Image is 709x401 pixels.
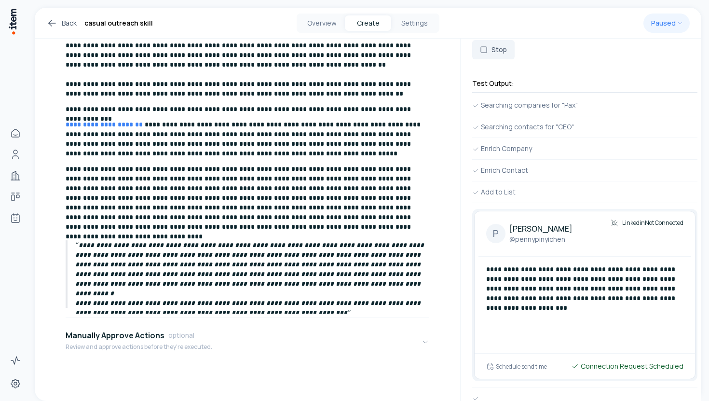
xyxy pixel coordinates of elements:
[622,219,683,227] span: Linkedin Not Connected
[6,166,25,185] a: Companies
[66,362,429,370] div: Manually Approve ActionsoptionalReview and approve actions before they're executed.
[6,374,25,393] a: Settings
[6,351,25,370] a: Activity
[472,187,697,197] div: Add to List
[66,330,164,341] h4: Manually Approve Actions
[6,187,25,207] a: Deals
[299,15,345,31] button: Overview
[66,322,429,362] button: Manually Approve ActionsoptionalReview and approve actions before they're executed.
[472,79,697,88] h3: Test Output:
[509,235,573,244] a: @pennypinyichen
[472,166,697,175] div: Enrich Contact
[472,40,515,59] button: Stop
[472,100,697,110] div: Searching companies for "Pax"
[66,343,212,351] p: Review and approve actions before they're executed.
[345,15,391,31] button: Create
[509,223,573,235] h4: [PERSON_NAME]
[496,362,547,371] h6: Schedule send time
[168,331,194,340] span: optional
[6,124,25,143] a: Home
[84,17,153,29] h1: casual outreach skill
[6,208,25,228] a: Agents
[8,8,17,35] img: Item Brain Logo
[391,15,437,31] button: Settings
[486,224,505,243] div: P
[472,122,697,132] div: Searching contacts for "CEO"
[472,144,697,153] div: Enrich Company
[6,145,25,164] a: People
[581,361,683,371] span: Connection Request Scheduled
[46,17,77,29] a: Back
